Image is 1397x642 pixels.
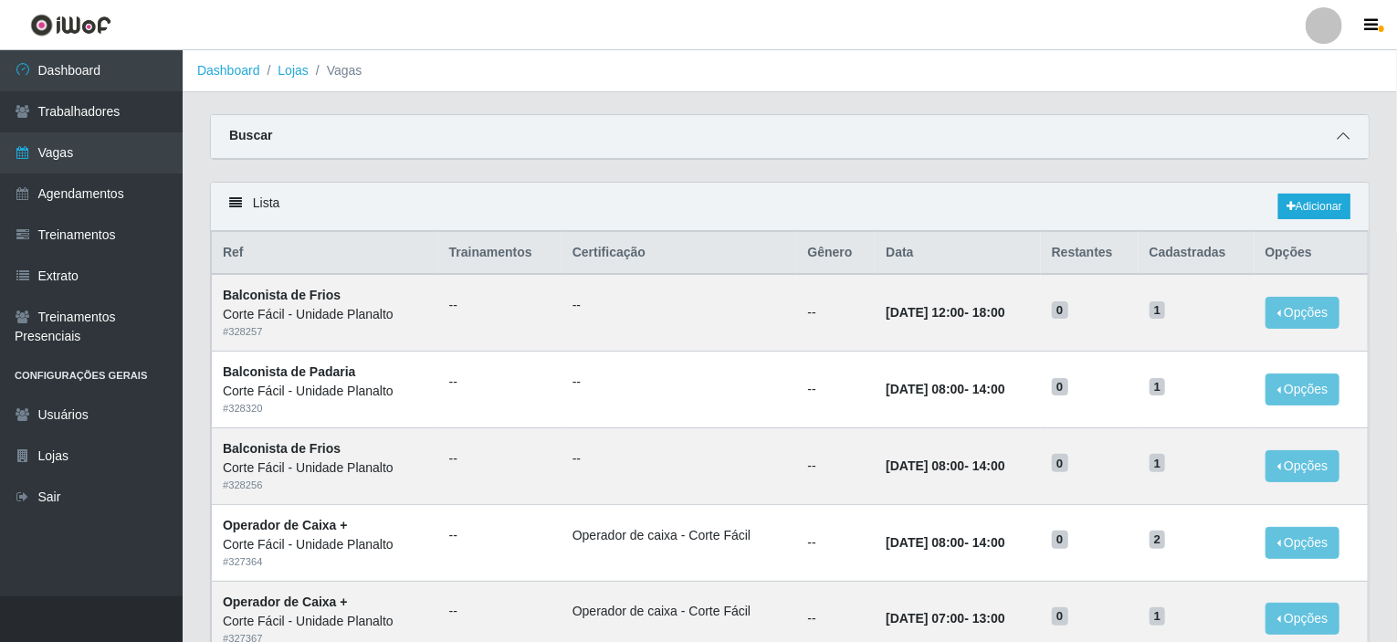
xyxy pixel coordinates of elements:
span: 2 [1150,531,1166,549]
strong: - [886,458,1004,473]
span: 1 [1150,301,1166,320]
th: Trainamentos [438,232,562,275]
span: 0 [1052,531,1068,549]
div: Corte Fácil - Unidade Planalto [223,305,427,324]
div: Lista [211,183,1369,231]
ul: -- [572,296,786,315]
span: 0 [1052,607,1068,626]
span: 1 [1150,607,1166,626]
time: [DATE] 08:00 [886,382,964,396]
div: # 328256 [223,478,427,493]
a: Dashboard [197,63,260,78]
time: 14:00 [972,458,1005,473]
div: # 328257 [223,324,427,340]
nav: breadcrumb [183,50,1397,92]
a: Lojas [278,63,308,78]
time: 13:00 [972,611,1005,626]
div: Corte Fácil - Unidade Planalto [223,612,427,631]
strong: Balconista de Frios [223,441,341,456]
li: Vagas [309,61,362,80]
button: Opções [1266,603,1340,635]
div: Corte Fácil - Unidade Planalto [223,535,427,554]
strong: Operador de Caixa + [223,595,348,609]
strong: Balconista de Padaria [223,364,356,379]
ul: -- [449,449,551,468]
ul: -- [449,526,551,545]
strong: - [886,305,1004,320]
div: Corte Fácil - Unidade Planalto [223,458,427,478]
button: Opções [1266,527,1340,559]
button: Opções [1266,450,1340,482]
th: Gênero [797,232,876,275]
th: Restantes [1041,232,1139,275]
img: CoreUI Logo [30,14,111,37]
time: [DATE] 12:00 [886,305,964,320]
li: Operador de caixa - Corte Fácil [572,602,786,621]
ul: -- [572,449,786,468]
td: -- [797,504,876,581]
time: 14:00 [972,535,1005,550]
td: -- [797,427,876,504]
time: [DATE] 07:00 [886,611,964,626]
span: 0 [1052,301,1068,320]
div: # 327364 [223,554,427,570]
div: Corte Fácil - Unidade Planalto [223,382,427,401]
th: Ref [212,232,438,275]
td: -- [797,352,876,428]
button: Opções [1266,297,1340,329]
strong: Operador de Caixa + [223,518,348,532]
li: Operador de caixa - Corte Fácil [572,526,786,545]
time: 14:00 [972,382,1005,396]
th: Data [875,232,1040,275]
time: 18:00 [972,305,1005,320]
time: [DATE] 08:00 [886,535,964,550]
th: Cadastradas [1139,232,1255,275]
ul: -- [449,602,551,621]
strong: - [886,611,1004,626]
strong: Balconista de Frios [223,288,341,302]
strong: Buscar [229,128,272,142]
div: # 328320 [223,401,427,416]
ul: -- [449,296,551,315]
button: Opções [1266,374,1340,405]
ul: -- [449,373,551,392]
th: Opções [1255,232,1369,275]
span: 1 [1150,454,1166,472]
time: [DATE] 08:00 [886,458,964,473]
span: 1 [1150,378,1166,396]
span: 0 [1052,378,1068,396]
td: -- [797,274,876,351]
span: 0 [1052,454,1068,472]
th: Certificação [562,232,797,275]
a: Adicionar [1278,194,1350,219]
ul: -- [572,373,786,392]
strong: - [886,535,1004,550]
strong: - [886,382,1004,396]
